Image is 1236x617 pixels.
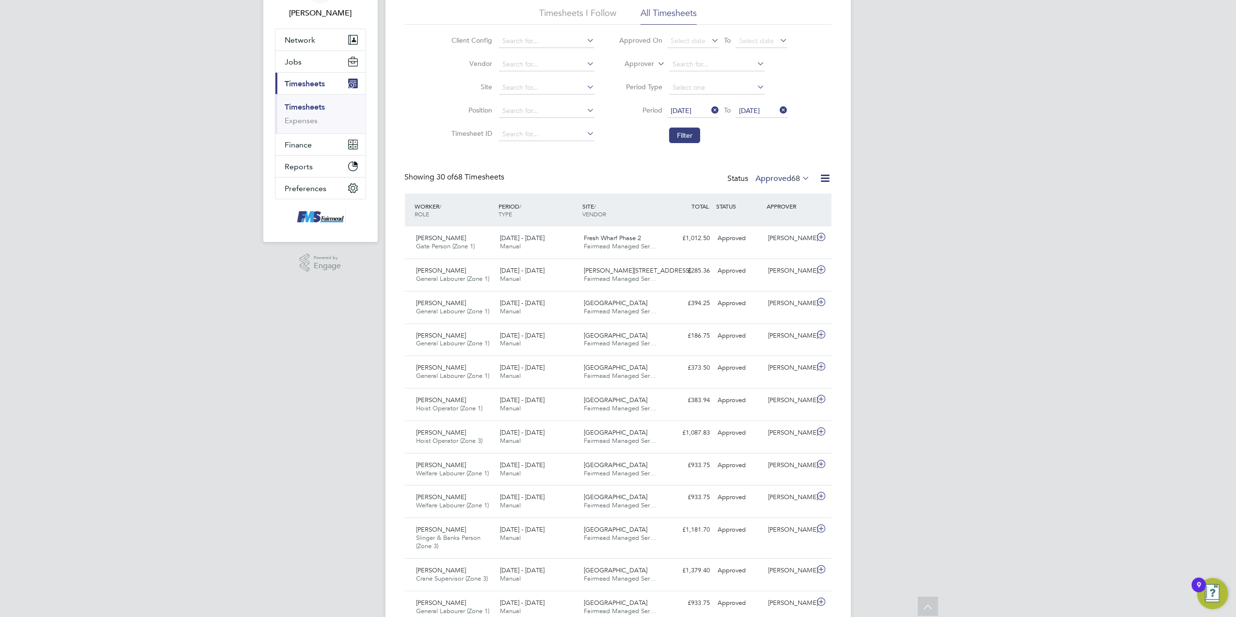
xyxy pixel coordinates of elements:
span: Welfare Labourer (Zone 1) [417,469,489,477]
label: Approved On [619,36,662,45]
span: [PERSON_NAME] [417,493,466,501]
button: Jobs [275,51,366,72]
span: Manual [500,404,521,412]
span: Fairmead Managed Ser… [584,404,656,412]
div: Approved [714,425,765,441]
span: [GEOGRAPHIC_DATA] [584,493,647,501]
span: Manual [500,607,521,615]
div: Approved [714,563,765,579]
div: SITE [580,197,664,223]
span: [PERSON_NAME] [417,331,466,340]
span: [GEOGRAPHIC_DATA] [584,461,647,469]
span: [DATE] - [DATE] [500,461,545,469]
span: Reports [285,162,313,171]
span: Finance [285,140,312,149]
div: STATUS [714,197,765,215]
span: [GEOGRAPHIC_DATA] [584,363,647,372]
span: Fresh Wharf Phase 2 [584,234,641,242]
span: General Labourer (Zone 1) [417,607,490,615]
span: Manual [500,307,521,315]
span: Select date [671,36,706,45]
div: [PERSON_NAME] [764,360,815,376]
span: [DATE] - [DATE] [500,266,545,275]
button: Filter [669,128,700,143]
span: Fairmead Managed Ser… [584,242,656,250]
div: £186.75 [664,328,714,344]
div: Approved [714,263,765,279]
span: [GEOGRAPHIC_DATA] [584,566,647,574]
div: [PERSON_NAME] [764,263,815,279]
input: Search for... [499,34,594,48]
div: [PERSON_NAME] [764,595,815,611]
span: Fairmead Managed Ser… [584,469,656,477]
span: Fairmead Managed Ser… [584,574,656,583]
input: Select one [669,81,765,95]
span: Jobs [285,57,302,66]
div: £285.36 [664,263,714,279]
span: [GEOGRAPHIC_DATA] [584,299,647,307]
div: [PERSON_NAME] [764,392,815,408]
div: £1,181.70 [664,522,714,538]
div: [PERSON_NAME] [764,457,815,473]
span: Manual [500,372,521,380]
span: Fairmead Managed Ser… [584,501,656,509]
div: Status [728,172,812,186]
span: Fairmead Managed Ser… [584,437,656,445]
span: [PERSON_NAME] [417,428,466,437]
div: PERIOD [496,197,580,223]
span: Hoist Operator (Zone 1) [417,404,483,412]
div: [PERSON_NAME] [764,563,815,579]
div: Approved [714,457,765,473]
a: Go to home page [275,209,366,225]
div: [PERSON_NAME] [764,328,815,344]
span: Manual [500,469,521,477]
div: [PERSON_NAME] [764,522,815,538]
a: Timesheets [285,102,325,112]
span: TOTAL [692,202,709,210]
div: [PERSON_NAME] [764,230,815,246]
span: Fairmead Managed Ser… [584,275,656,283]
div: £1,012.50 [664,230,714,246]
span: Joanne Conway [275,7,366,19]
div: Approved [714,328,765,344]
button: Open Resource Center, 9 new notifications [1197,578,1228,609]
button: Timesheets [275,73,366,94]
span: Select date [739,36,774,45]
span: [DATE] - [DATE] [500,363,545,372]
span: Manual [500,534,521,542]
input: Search for... [499,128,594,141]
span: Fairmead Managed Ser… [584,607,656,615]
span: [DATE] - [DATE] [500,599,545,607]
input: Search for... [499,58,594,71]
div: £933.75 [664,595,714,611]
span: Slinger & Banks Person (Zone 3) [417,534,481,550]
label: Vendor [449,59,492,68]
span: [GEOGRAPHIC_DATA] [584,331,647,340]
div: Approved [714,392,765,408]
span: General Labourer (Zone 1) [417,372,490,380]
div: APPROVER [764,197,815,215]
span: Timesheets [285,79,325,88]
span: Hoist Operator (Zone 3) [417,437,483,445]
span: Fairmead Managed Ser… [584,339,656,347]
span: Manual [500,437,521,445]
span: Powered by [314,254,341,262]
span: [PERSON_NAME] [417,234,466,242]
span: [DATE] [671,106,691,115]
div: £933.75 [664,489,714,505]
button: Network [275,29,366,50]
a: Powered byEngage [300,254,341,272]
span: To [721,104,734,116]
div: [PERSON_NAME] [764,425,815,441]
span: 30 of [437,172,454,182]
span: Engage [314,262,341,270]
span: [DATE] - [DATE] [500,331,545,340]
span: Manual [500,339,521,347]
button: Reports [275,156,366,177]
span: [DATE] [739,106,760,115]
a: Expenses [285,116,318,125]
span: [PERSON_NAME] [417,599,466,607]
input: Search for... [499,81,594,95]
label: Period [619,106,662,114]
div: £394.25 [664,295,714,311]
